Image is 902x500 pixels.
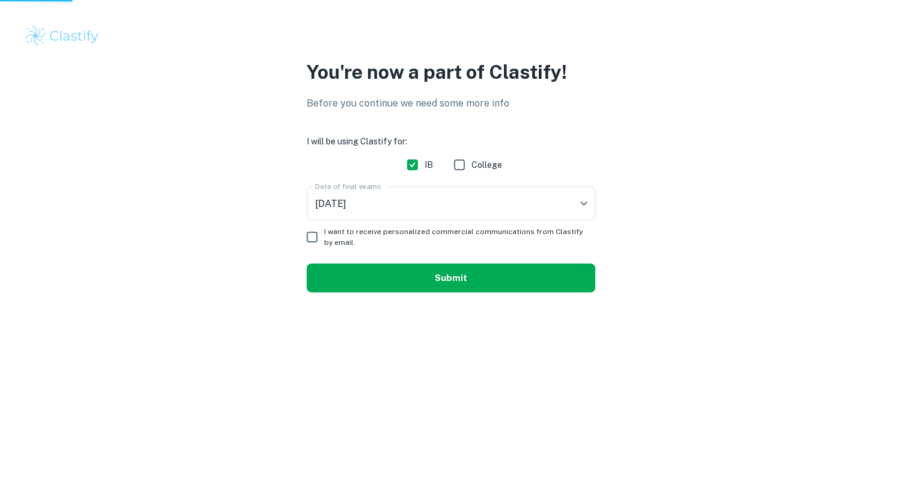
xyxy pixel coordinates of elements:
[307,264,595,292] button: Submit
[24,24,878,48] a: Clastify logo
[307,187,595,220] div: [DATE]
[315,181,381,191] label: Date of final exams
[307,58,595,87] p: You're now a part of Clastify!
[307,96,595,111] p: Before you continue we need some more info
[471,158,502,171] span: College
[425,158,433,171] span: IB
[24,24,100,48] img: Clastify logo
[307,135,595,148] h6: I will be using Clastify for:
[324,226,586,248] span: I want to receive personalized commercial communications from Clastify by email.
